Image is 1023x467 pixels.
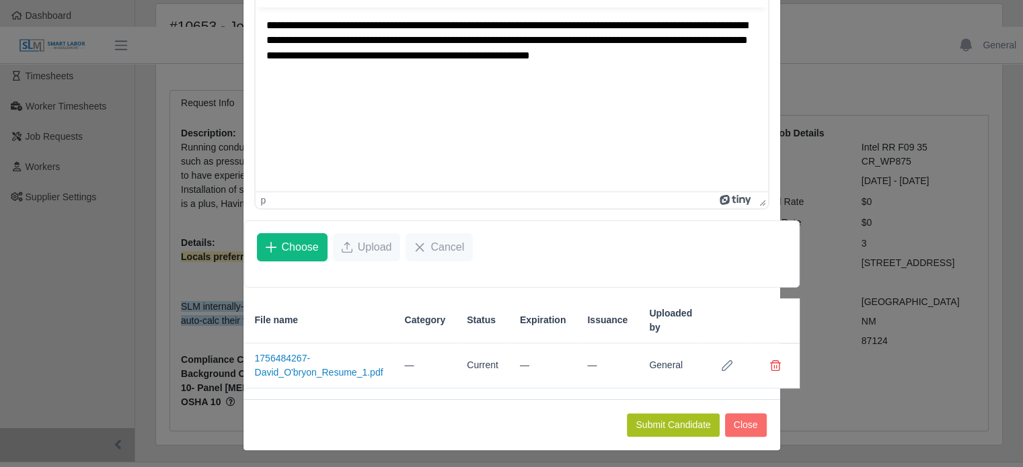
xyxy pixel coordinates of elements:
[725,413,767,437] button: Close
[257,233,328,261] button: Choose
[255,313,299,327] span: File name
[576,343,638,388] td: —
[333,233,401,261] button: Upload
[638,343,703,388] td: General
[405,313,446,327] span: Category
[261,195,266,206] div: p
[587,313,628,327] span: Issuance
[255,353,383,378] a: 1756484267-David_O'bryon_Resume_1.pdf
[282,239,319,255] span: Choose
[649,306,692,335] span: Uploaded by
[394,343,457,388] td: —
[509,343,576,388] td: —
[714,352,741,379] button: Row Edit
[467,313,496,327] span: Status
[627,413,719,437] button: Submit Candidate
[358,239,392,255] span: Upload
[520,313,566,327] span: Expiration
[256,7,768,192] iframe: Rich Text Area
[456,343,509,388] td: Current
[754,192,768,208] div: Press the Up and Down arrow keys to resize the editor.
[720,195,753,206] a: Powered by Tiny
[430,239,464,255] span: Cancel
[762,352,789,379] button: Delete file
[406,233,473,261] button: Cancel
